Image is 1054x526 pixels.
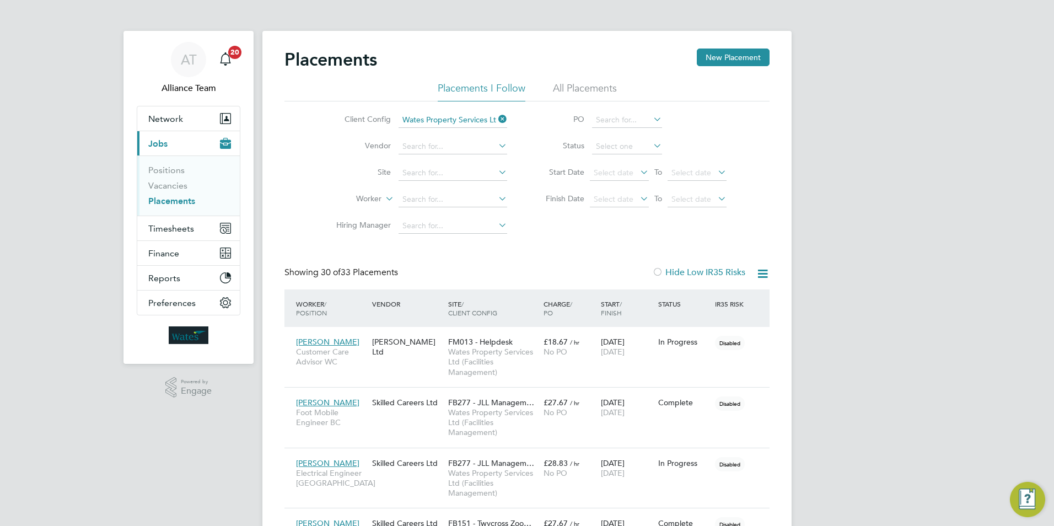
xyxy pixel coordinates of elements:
[137,106,240,131] button: Network
[181,52,197,67] span: AT
[544,468,567,478] span: No PO
[438,82,525,101] li: Placements I Follow
[148,114,183,124] span: Network
[570,459,579,468] span: / hr
[448,347,538,377] span: Wates Property Services Ltd (Facilities Management)
[651,165,665,179] span: To
[321,267,341,278] span: 30 of
[327,114,391,124] label: Client Config
[448,458,534,468] span: FB277 - JLL Managem…
[148,165,185,175] a: Positions
[601,347,625,357] span: [DATE]
[137,241,240,265] button: Finance
[296,458,359,468] span: [PERSON_NAME]
[601,407,625,417] span: [DATE]
[553,82,617,101] li: All Placements
[544,458,568,468] span: £28.83
[137,266,240,290] button: Reports
[570,338,579,346] span: / hr
[671,194,711,204] span: Select date
[598,331,655,362] div: [DATE]
[535,141,584,151] label: Status
[296,347,367,367] span: Customer Care Advisor WC
[148,298,196,308] span: Preferences
[369,453,445,474] div: Skilled Careers Ltd
[399,218,507,234] input: Search for...
[399,139,507,154] input: Search for...
[544,299,572,317] span: / PO
[445,294,541,323] div: Site
[592,112,662,128] input: Search for...
[399,112,507,128] input: Search for...
[601,299,622,317] span: / Finish
[658,398,710,407] div: Complete
[148,223,194,234] span: Timesheets
[293,391,770,401] a: [PERSON_NAME]Foot Mobile Engineer BCSkilled Careers LtdFB277 - JLL Managem…Wates Property Service...
[448,407,538,438] span: Wates Property Services Ltd (Facilities Management)
[169,326,208,344] img: wates-logo-retina.png
[544,337,568,347] span: £18.67
[181,387,212,396] span: Engage
[697,49,770,66] button: New Placement
[598,392,655,423] div: [DATE]
[137,216,240,240] button: Timesheets
[214,42,236,77] a: 20
[296,398,359,407] span: [PERSON_NAME]
[165,377,212,398] a: Powered byEngage
[137,82,240,95] span: Alliance Team
[658,337,710,347] div: In Progress
[715,336,745,350] span: Disabled
[658,458,710,468] div: In Progress
[448,398,534,407] span: FB277 - JLL Managem…
[448,468,538,498] span: Wates Property Services Ltd (Facilities Management)
[399,165,507,181] input: Search for...
[148,196,195,206] a: Placements
[715,457,745,471] span: Disabled
[228,46,241,59] span: 20
[296,407,367,427] span: Foot Mobile Engineer BC
[544,407,567,417] span: No PO
[327,220,391,230] label: Hiring Manager
[598,453,655,484] div: [DATE]
[592,139,662,154] input: Select one
[594,194,633,204] span: Select date
[598,294,655,323] div: Start
[655,294,713,314] div: Status
[601,468,625,478] span: [DATE]
[570,399,579,407] span: / hr
[369,392,445,413] div: Skilled Careers Ltd
[535,114,584,124] label: PO
[671,168,711,178] span: Select date
[137,42,240,95] a: ATAlliance Team
[137,291,240,315] button: Preferences
[123,31,254,364] nav: Main navigation
[544,398,568,407] span: £27.67
[369,331,445,362] div: [PERSON_NAME] Ltd
[448,337,513,347] span: FM013 - Helpdesk
[544,347,567,357] span: No PO
[535,194,584,203] label: Finish Date
[137,155,240,216] div: Jobs
[137,131,240,155] button: Jobs
[327,141,391,151] label: Vendor
[448,299,497,317] span: / Client Config
[715,396,745,411] span: Disabled
[148,248,179,259] span: Finance
[296,468,367,488] span: Electrical Engineer [GEOGRAPHIC_DATA]
[712,294,750,314] div: IR35 Risk
[1010,482,1045,517] button: Engage Resource Center
[284,267,400,278] div: Showing
[594,168,633,178] span: Select date
[293,512,770,522] a: [PERSON_NAME]Electrical Engineer [GEOGRAPHIC_DATA]Skilled Careers LtdFB151 - Twycross Zoo…Wates P...
[321,267,398,278] span: 33 Placements
[148,138,168,149] span: Jobs
[293,294,369,323] div: Worker
[318,194,381,205] label: Worker
[535,167,584,177] label: Start Date
[293,452,770,461] a: [PERSON_NAME]Electrical Engineer [GEOGRAPHIC_DATA]Skilled Careers LtdFB277 - JLL Managem…Wates Pr...
[148,180,187,191] a: Vacancies
[296,337,359,347] span: [PERSON_NAME]
[651,191,665,206] span: To
[284,49,377,71] h2: Placements
[399,192,507,207] input: Search for...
